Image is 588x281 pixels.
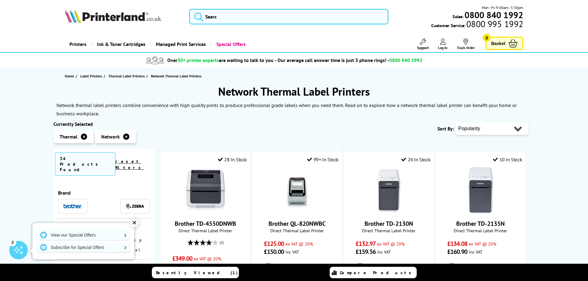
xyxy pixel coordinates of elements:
a: Brother TD-2130N [366,209,412,215]
span: ex VAT @ 20% [377,241,405,247]
span: inc VAT [286,249,299,255]
a: Subscribe for Special Offers [37,242,130,252]
span: £349.00 [172,254,192,262]
img: Brother [63,204,82,208]
a: 0800 840 1992 [464,12,523,18]
img: Brother TD-2135N [457,167,504,213]
img: Brother QL-820NWBC [274,167,320,213]
a: Home [65,73,76,79]
a: Recently Viewed (1) [152,267,239,278]
div: modal_delivery [439,259,522,276]
span: Mon - Fri 9:00am - 5:30pm [482,5,523,10]
span: £418.80 [172,262,192,271]
span: - Our average call answer time is just 3 phone rings! - [275,57,422,63]
span: Thermal Label Printers [108,73,145,79]
a: Brother [63,202,82,210]
a: Support [417,39,429,50]
div: Currently Selected [53,121,155,127]
a: Brother TD-2135N [456,220,505,228]
span: Sort By: [437,126,454,132]
span: Direct Thermal Label Printer [164,228,247,233]
a: reset filters [115,159,144,170]
div: 28 In Stock [218,156,247,163]
span: Over are waiting to talk to you [167,57,273,63]
h1: Network Thermal Label Printers [53,84,535,99]
span: £134.08 [447,240,467,248]
div: ✕ [130,218,139,227]
span: Ink & Toner Cartridges [97,36,145,52]
span: ex VAT @ 20% [469,241,496,247]
div: 24 In Stock [401,156,430,163]
span: £132.97 [356,240,376,248]
a: Brother QL-820NWBC [274,209,320,215]
a: Printerland Logo [65,9,182,24]
span: Customer Service: [431,21,523,28]
span: ex VAT @ 20% [194,256,221,262]
span: 0 [483,34,490,42]
a: Brother QL-820NWBC [269,220,326,228]
img: Brother TD-4550DNWB [182,167,229,213]
a: Track Order [457,39,475,50]
span: 0800 995 1992 [465,21,523,27]
img: Brother TD-2130N [366,167,412,213]
span: Network [101,134,120,140]
span: £159.56 [356,248,376,256]
span: £160.90 [447,248,467,256]
span: inc VAT [377,249,391,255]
a: View our Special Offers [37,230,130,240]
a: Compare Products [330,267,417,278]
a: Printers [65,36,91,52]
span: 30+ printer experts [177,57,219,63]
span: Recently Viewed (1) [156,270,238,275]
span: Basket [491,39,505,48]
span: Compare Products [340,270,415,275]
a: Managed Print Services [150,36,211,52]
a: Special Offers [211,36,250,52]
div: 10 In Stock [493,156,522,163]
a: Brother TD-4550DNWB [175,220,236,228]
a: Ink & Toner Cartridges [91,36,150,52]
a: Zebra [126,202,144,210]
img: Printerland Logo [65,9,161,23]
div: modal_delivery [347,259,430,276]
span: (2) [220,237,224,248]
span: Thermal [60,134,77,140]
span: Brand [58,190,150,196]
span: Sales: [452,14,464,19]
img: Zebra [126,203,144,209]
a: Basket 0 [486,37,523,50]
span: Label Printers [80,73,102,79]
span: £150.00 [264,248,284,256]
span: ex VAT @ 20% [286,241,313,247]
span: Network Thermal Label Printers [151,74,202,78]
div: modal_delivery [256,259,339,276]
span: Log In [438,45,448,50]
a: Label Printers [80,73,104,79]
b: 0800 840 1992 [465,9,523,21]
a: Thermal Label Printers [108,73,146,79]
span: Direct Thermal Label Printer [439,228,522,233]
div: 99+ In Stock [307,156,339,163]
p: Network thermal label printers combine convenience with high quality prints to produce profession... [56,102,517,117]
a: Log In [438,39,448,50]
span: inc VAT [469,249,482,255]
div: 2 [9,239,16,246]
span: Support [417,45,429,50]
span: 0800 840 1992 [389,57,422,63]
span: £125.00 [264,240,284,248]
a: Brother TD-4550DNWB [182,209,229,215]
a: Brother TD-2135N [457,209,504,215]
span: Direct Thermal Label Printer [347,228,430,233]
span: Direct Thermal Label Printer [256,228,339,233]
span: 34 Products Found [55,152,116,176]
a: Brother TD-2130N [365,220,413,228]
input: Searc [189,9,388,24]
